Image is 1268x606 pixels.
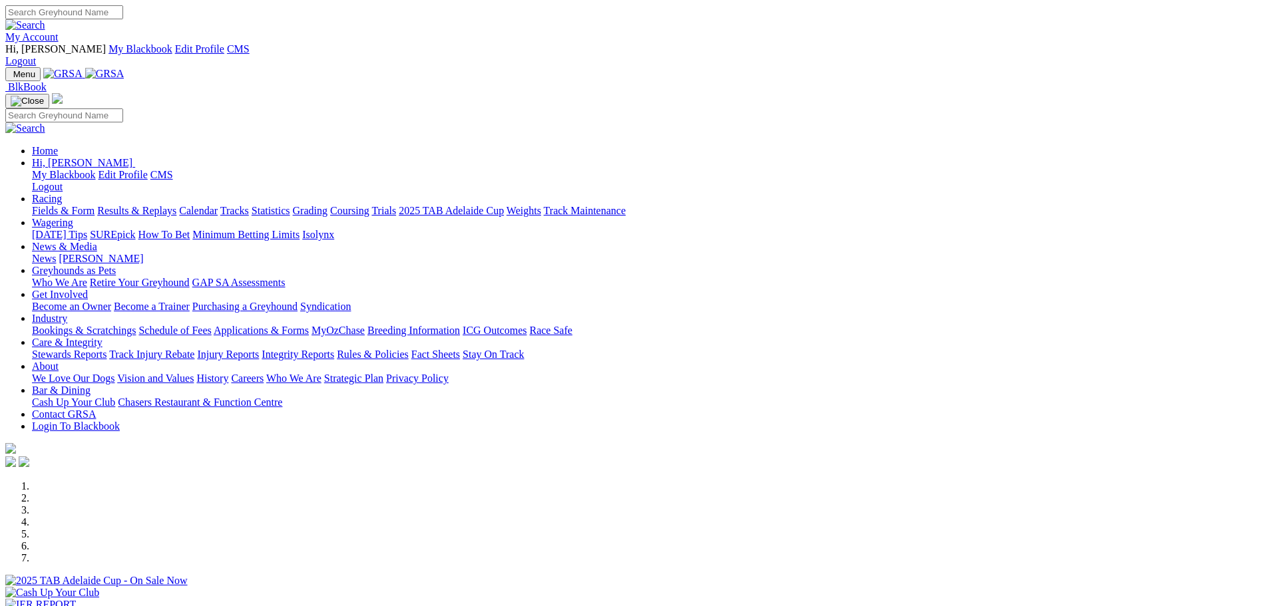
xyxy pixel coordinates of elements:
[5,456,16,467] img: facebook.svg
[32,396,115,408] a: Cash Up Your Club
[32,373,1263,384] div: About
[43,68,83,80] img: GRSA
[544,205,626,216] a: Track Maintenance
[32,157,135,168] a: Hi, [PERSON_NAME]
[197,349,259,360] a: Injury Reports
[5,108,123,122] input: Search
[32,217,73,228] a: Wagering
[175,43,224,55] a: Edit Profile
[192,301,298,312] a: Purchasing a Greyhound
[32,313,67,324] a: Industry
[371,205,396,216] a: Trials
[32,301,1263,313] div: Get Involved
[32,253,1263,265] div: News & Media
[90,229,135,240] a: SUREpick
[114,301,190,312] a: Become a Trainer
[108,43,172,55] a: My Blackbook
[97,205,176,216] a: Results & Replays
[192,229,300,240] a: Minimum Betting Limits
[196,373,228,384] a: History
[32,241,97,252] a: News & Media
[367,325,460,336] a: Breeding Information
[32,193,62,204] a: Racing
[32,265,116,276] a: Greyhounds as Pets
[90,277,190,288] a: Retire Your Greyhound
[32,408,96,420] a: Contact GRSA
[99,169,148,180] a: Edit Profile
[109,349,194,360] a: Track Injury Rebate
[32,384,91,396] a: Bar & Dining
[32,157,132,168] span: Hi, [PERSON_NAME]
[192,277,286,288] a: GAP SA Assessments
[5,443,16,454] img: logo-grsa-white.png
[5,575,188,587] img: 2025 TAB Adelaide Cup - On Sale Now
[32,205,1263,217] div: Racing
[32,349,106,360] a: Stewards Reports
[5,31,59,43] a: My Account
[32,181,63,192] a: Logout
[32,361,59,372] a: About
[5,43,106,55] span: Hi, [PERSON_NAME]
[8,81,47,92] span: BlkBook
[138,229,190,240] a: How To Bet
[32,396,1263,408] div: Bar & Dining
[32,301,111,312] a: Become an Owner
[231,373,264,384] a: Careers
[5,587,99,599] img: Cash Up Your Club
[5,5,123,19] input: Search
[227,43,250,55] a: CMS
[529,325,572,336] a: Race Safe
[262,349,334,360] a: Integrity Reports
[32,289,88,300] a: Get Involved
[52,93,63,104] img: logo-grsa-white.png
[5,67,41,81] button: Toggle navigation
[399,205,504,216] a: 2025 TAB Adelaide Cup
[330,205,369,216] a: Coursing
[85,68,124,80] img: GRSA
[463,325,527,336] a: ICG Outcomes
[302,229,334,240] a: Isolynx
[5,122,45,134] img: Search
[32,169,1263,193] div: Hi, [PERSON_NAME]
[32,277,87,288] a: Who We Are
[32,169,96,180] a: My Blackbook
[220,205,249,216] a: Tracks
[32,229,87,240] a: [DATE] Tips
[411,349,460,360] a: Fact Sheets
[32,277,1263,289] div: Greyhounds as Pets
[32,229,1263,241] div: Wagering
[32,420,120,432] a: Login To Blackbook
[32,349,1263,361] div: Care & Integrity
[386,373,449,384] a: Privacy Policy
[324,373,383,384] a: Strategic Plan
[11,96,44,106] img: Close
[13,69,35,79] span: Menu
[5,55,36,67] a: Logout
[293,205,327,216] a: Grading
[32,253,56,264] a: News
[5,19,45,31] img: Search
[312,325,365,336] a: MyOzChase
[32,325,1263,337] div: Industry
[5,81,47,92] a: BlkBook
[5,43,1263,67] div: My Account
[266,373,321,384] a: Who We Are
[117,373,194,384] a: Vision and Values
[300,301,351,312] a: Syndication
[59,253,143,264] a: [PERSON_NAME]
[32,373,114,384] a: We Love Our Dogs
[118,396,282,408] a: Chasers Restaurant & Function Centre
[179,205,218,216] a: Calendar
[5,94,49,108] button: Toggle navigation
[19,456,29,467] img: twitter.svg
[32,337,103,348] a: Care & Integrity
[337,349,409,360] a: Rules & Policies
[32,325,136,336] a: Bookings & Scratchings
[463,349,524,360] a: Stay On Track
[150,169,173,180] a: CMS
[214,325,309,336] a: Applications & Forms
[507,205,541,216] a: Weights
[32,205,95,216] a: Fields & Form
[138,325,211,336] a: Schedule of Fees
[32,145,58,156] a: Home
